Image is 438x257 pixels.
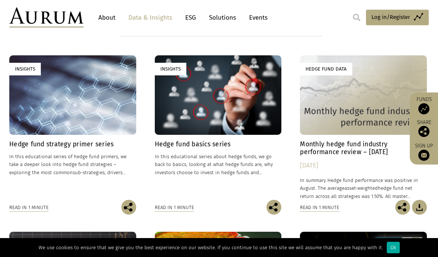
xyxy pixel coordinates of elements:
[418,126,429,137] img: Share this post
[300,55,427,200] a: Hedge Fund Data Monthly hedge fund industry performance review – [DATE] [DATE] In summary Hedge f...
[418,150,429,161] img: Sign up to our newsletter
[372,13,410,22] span: Log in/Register
[412,200,427,215] img: Download Article
[9,7,84,27] img: Aurum
[414,143,434,161] a: Sign up
[414,96,434,114] a: Funds
[73,170,105,175] span: sub-strategies
[9,204,49,212] div: Read in 1 minute
[414,120,434,137] div: Share
[366,10,429,25] a: Log in/Register
[155,55,282,200] a: Insights Hedge fund basics series In this educational series about hedge funds, we go back to bas...
[9,140,136,148] h4: Hedge fund strategy primer series
[9,55,136,200] a: Insights Hedge fund strategy primer series In this educational series of hedge fund primers, we t...
[9,63,41,75] div: Insights
[182,11,200,25] a: ESG
[300,204,339,212] div: Read in 1 minute
[155,204,194,212] div: Read in 1 minute
[155,140,282,148] h4: Hedge fund basics series
[95,11,119,25] a: About
[155,153,282,176] p: In this educational series about hedge funds, we go back to basics, looking at what hedge funds a...
[245,11,268,25] a: Events
[300,176,427,200] p: In summary Hedge fund performance was positive in August. The average hedge fund net return acros...
[353,14,360,21] img: search.svg
[9,153,136,176] p: In this educational series of hedge fund primers, we take a deeper look into hedge fund strategie...
[205,11,240,25] a: Solutions
[300,160,427,171] div: [DATE]
[267,200,281,215] img: Share this post
[300,63,352,75] div: Hedge Fund Data
[125,11,176,25] a: Data & Insights
[344,185,378,191] span: asset-weighted
[387,242,400,253] div: Ok
[155,63,186,75] div: Insights
[395,200,410,215] img: Share this post
[300,140,427,156] h4: Monthly hedge fund industry performance review – [DATE]
[121,200,136,215] img: Share this post
[418,103,429,114] img: Access Funds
